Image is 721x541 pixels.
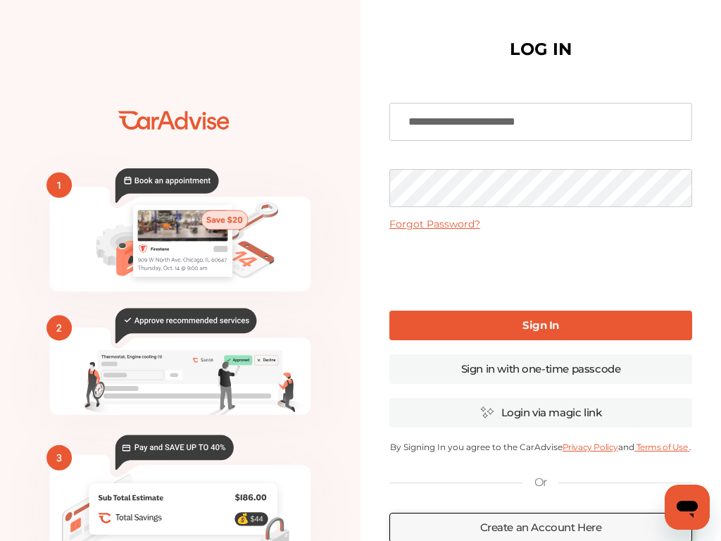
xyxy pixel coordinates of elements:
[389,311,692,340] a: Sign In
[389,354,692,384] a: Sign in with one-time passcode
[563,442,618,452] a: Privacy Policy
[389,218,480,230] a: Forgot Password?
[389,442,692,452] p: By Signing In you agree to the CarAdvise and .
[434,242,648,297] iframe: reCAPTCHA
[522,318,559,332] b: Sign In
[665,485,710,530] iframe: Button to launch messaging window
[389,398,692,428] a: Login via magic link
[237,512,249,525] text: 💰
[510,42,572,56] h1: LOG IN
[534,475,547,490] p: Or
[480,406,494,419] img: magic_icon.32c66aac.svg
[634,442,689,452] a: Terms of Use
